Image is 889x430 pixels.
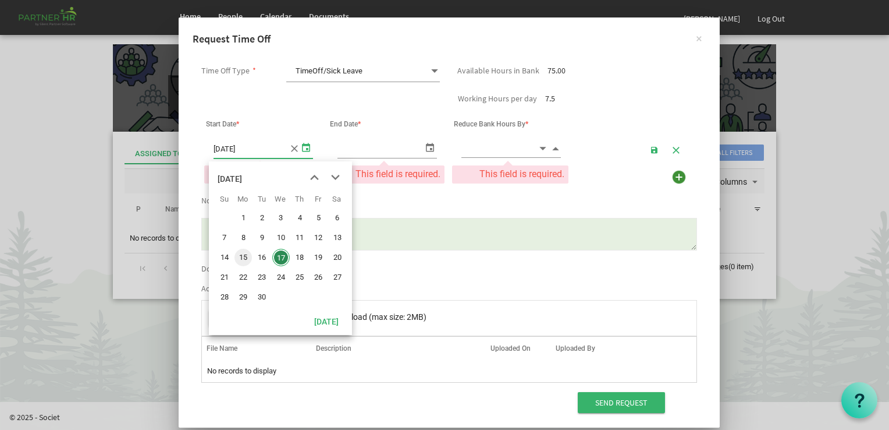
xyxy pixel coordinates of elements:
[216,269,233,286] span: Sunday, September 21, 2025
[193,31,706,47] h4: Request Time Off
[329,269,346,286] span: Saturday, September 27, 2025
[490,344,531,353] span: Uploaded On
[291,229,308,246] span: Thursday, September 11, 2025
[316,344,351,353] span: Description
[215,191,233,208] th: Su
[310,249,327,266] span: Friday, September 19, 2025
[304,167,325,188] button: previous month
[234,288,252,306] span: Monday, September 29, 2025
[646,141,663,157] button: Save
[272,229,290,246] span: Wednesday, September 10, 2025
[310,269,327,286] span: Friday, September 26, 2025
[423,139,437,156] span: select
[545,93,555,104] span: 7.5
[253,209,271,227] span: Tuesday, September 2, 2025
[216,249,233,266] span: Sunday, September 14, 2025
[670,168,688,186] img: add.png
[329,249,346,266] span: Saturday, September 20, 2025
[310,229,327,246] span: Friday, September 12, 2025
[207,344,237,353] span: File Name
[330,120,361,128] span: End Date
[201,196,218,205] label: Note
[670,168,688,186] div: Add more time to Request
[202,360,696,382] td: No records to display
[234,249,252,266] span: Monday, September 15, 2025
[290,191,308,208] th: Th
[271,191,290,208] th: We
[234,209,252,227] span: Monday, September 1, 2025
[291,209,308,227] span: Thursday, September 4, 2025
[556,344,595,353] span: Uploaded By
[538,142,548,155] span: Decrement value
[216,229,233,246] span: Sunday, September 7, 2025
[307,313,346,329] button: Today
[216,288,233,306] span: Sunday, September 28, 2025
[457,66,539,75] label: Available Hours in Bank
[233,191,252,208] th: Mo
[234,269,252,286] span: Monday, September 22, 2025
[272,209,290,227] span: Wednesday, September 3, 2025
[218,167,242,191] div: title
[201,284,269,293] label: Activity Documents
[458,94,537,103] label: Working Hours per day
[201,66,250,75] label: Time Off Type
[291,269,308,286] span: Thursday, September 25, 2025
[271,248,290,267] td: Wednesday, September 17, 2025
[328,191,346,208] th: Sa
[578,392,665,413] input: Send Request
[253,229,271,246] span: Tuesday, September 9, 2025
[253,288,271,306] span: Tuesday, September 30, 2025
[667,141,685,157] button: Cancel
[329,229,346,246] span: Saturday, September 13, 2025
[272,249,290,266] span: Wednesday, September 17, 2025
[685,23,714,52] button: ×
[206,120,239,128] span: Start Date
[547,65,566,76] span: 75.00
[253,249,271,266] span: Tuesday, September 16, 2025
[289,139,299,158] span: close
[454,120,528,128] span: Reduce Bank Hours By
[253,269,271,286] span: Tuesday, September 23, 2025
[201,265,241,273] label: Documents
[291,249,308,266] span: Thursday, September 18, 2025
[252,191,271,208] th: Tu
[308,191,327,208] th: Fr
[550,142,561,155] span: Increment value
[325,167,346,188] button: next month
[310,209,327,227] span: Friday, September 5, 2025
[329,209,346,227] span: Saturday, September 6, 2025
[234,229,252,246] span: Monday, September 8, 2025
[272,269,290,286] span: Wednesday, September 24, 2025
[299,139,313,156] span: select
